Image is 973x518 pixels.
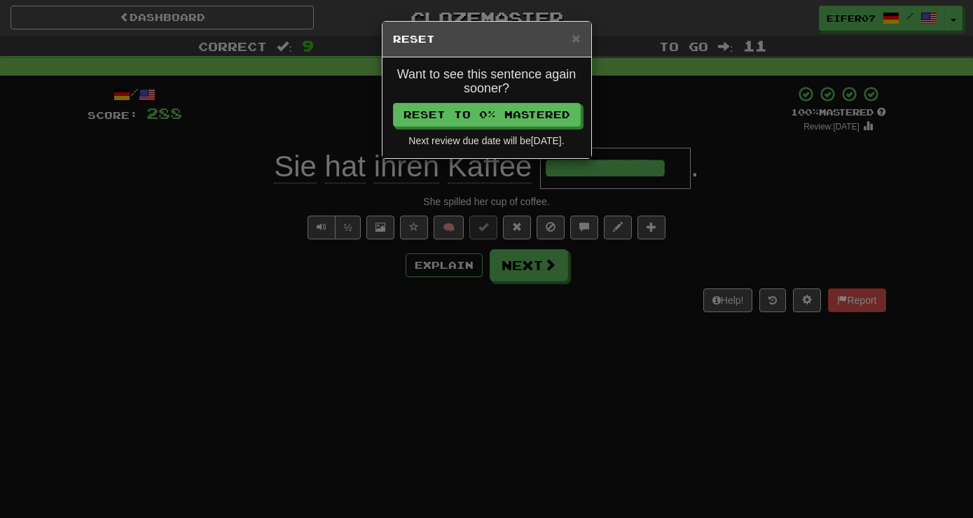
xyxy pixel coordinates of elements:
[393,134,581,148] div: Next review due date will be [DATE] .
[393,68,581,96] h4: Want to see this sentence again sooner?
[393,103,581,127] button: Reset to 0% Mastered
[393,32,581,46] h5: Reset
[572,31,580,45] button: Close
[572,30,580,46] span: ×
